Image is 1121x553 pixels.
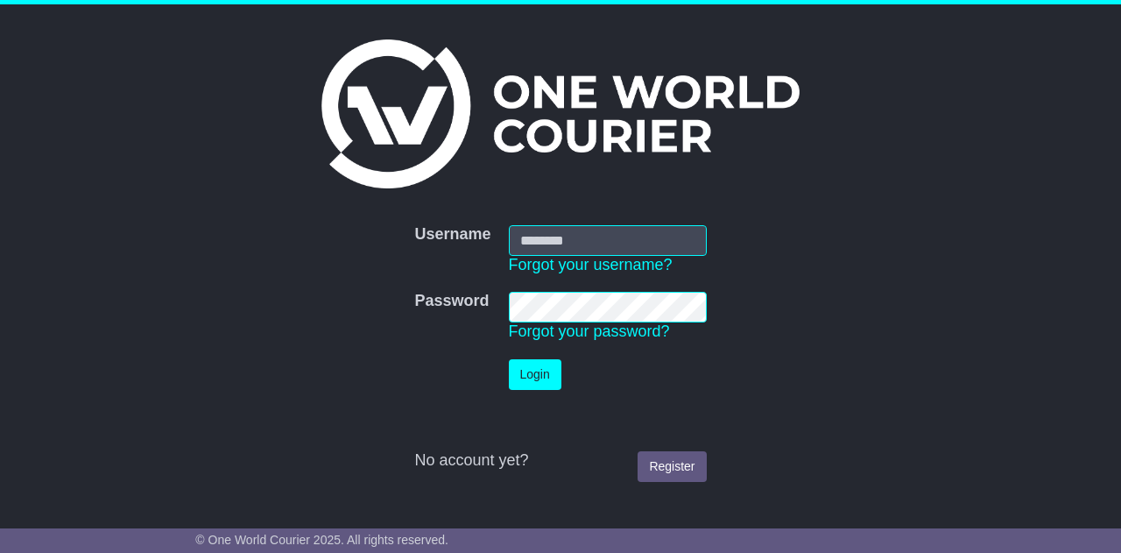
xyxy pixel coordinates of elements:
[509,359,561,390] button: Login
[509,323,670,340] a: Forgot your password?
[638,451,706,482] a: Register
[414,451,706,471] div: No account yet?
[195,533,448,547] span: © One World Courier 2025. All rights reserved.
[509,256,673,273] a: Forgot your username?
[321,39,800,188] img: One World
[414,292,489,311] label: Password
[414,225,490,245] label: Username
